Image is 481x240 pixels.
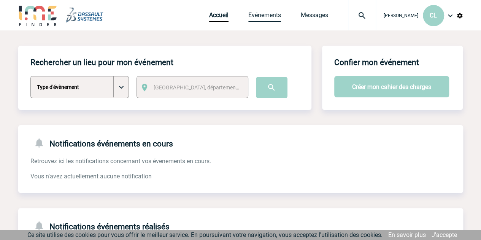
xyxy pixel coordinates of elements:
[334,58,419,67] h4: Confier mon événement
[18,5,58,26] img: IME-Finder
[30,173,152,180] span: Vous n'avez actuellement aucune notification
[30,157,211,165] span: Retrouvez ici les notifications concernant vos évenements en cours.
[432,231,457,238] a: J'accepte
[209,11,229,22] a: Accueil
[154,84,259,91] span: [GEOGRAPHIC_DATA], département, région...
[30,220,170,231] h4: Notifications événements réalisés
[256,77,287,98] input: Submit
[27,231,383,238] span: Ce site utilise des cookies pour vous offrir le meilleur service. En poursuivant votre navigation...
[388,231,426,238] a: En savoir plus
[430,12,437,19] span: CL
[384,13,418,18] span: [PERSON_NAME]
[33,220,49,231] img: notifications-24-px-g.png
[33,137,49,148] img: notifications-24-px-g.png
[30,58,173,67] h4: Rechercher un lieu pour mon événement
[334,76,449,97] button: Créer mon cahier des charges
[301,11,328,22] a: Messages
[30,137,173,148] h4: Notifications événements en cours
[248,11,281,22] a: Evénements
